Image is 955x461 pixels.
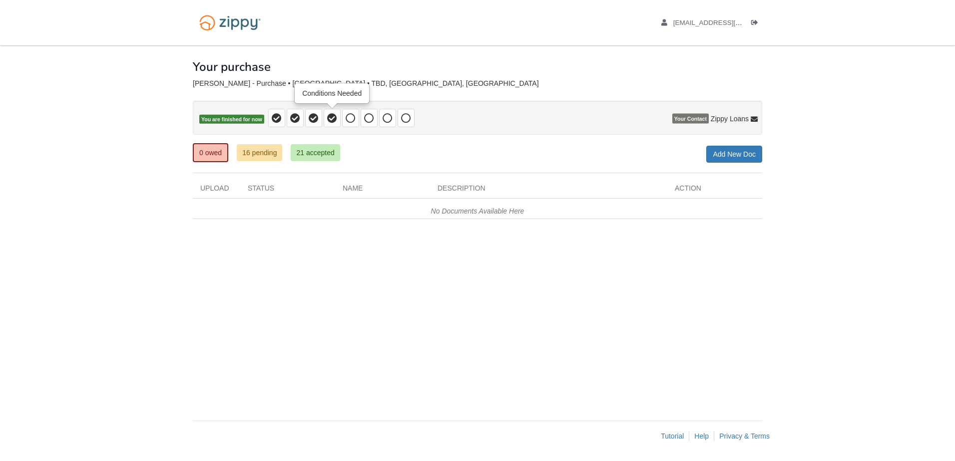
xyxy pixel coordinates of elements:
h1: Your purchase [193,60,271,73]
a: Privacy & Terms [719,432,770,440]
div: Conditions Needed [295,84,369,103]
a: Add New Doc [706,146,762,163]
div: Action [667,183,762,198]
div: [PERSON_NAME] - Purchase • [GEOGRAPHIC_DATA] • TBD, [GEOGRAPHIC_DATA], [GEOGRAPHIC_DATA] [193,79,762,88]
div: Status [240,183,335,198]
em: No Documents Available Here [431,207,524,215]
a: Tutorial [661,432,684,440]
span: Zippy Loans [711,114,749,124]
a: Log out [751,19,762,29]
div: Name [335,183,430,198]
a: 21 accepted [291,144,340,161]
span: You are finished for now [199,115,264,124]
a: 0 owed [193,143,228,162]
a: 16 pending [237,144,282,161]
span: Your Contact [672,114,709,124]
a: Help [694,432,709,440]
span: kndrfrmn@icloud.com [673,19,788,26]
div: Description [430,183,667,198]
div: Upload [193,183,240,198]
img: Logo [193,10,267,35]
a: edit profile [661,19,788,29]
